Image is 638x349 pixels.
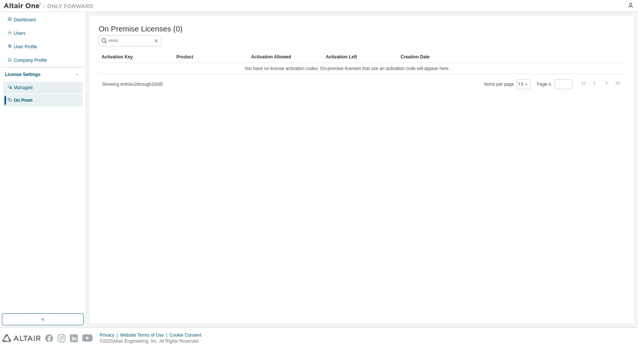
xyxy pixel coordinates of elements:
div: Cookie Consent [169,332,206,338]
div: Activation Left [326,51,395,63]
img: linkedin.svg [70,334,78,342]
div: Dashboard [14,17,36,23]
span: Showing entries 1 through 10 of 0 [102,82,163,87]
img: youtube.svg [82,334,93,342]
img: Altair One [4,2,97,10]
img: facebook.svg [45,334,53,342]
div: Activation Allowed [251,51,320,63]
div: Managed [14,85,33,91]
div: Privacy [100,332,120,338]
button: 10 [518,81,528,87]
div: Company Profile [14,57,47,63]
div: Users [14,30,25,36]
span: On Premise Licenses (0) [99,25,182,33]
td: You have no license activation codes. On-premise licenses that use an activation code will appear... [99,63,595,74]
img: altair_logo.svg [2,334,41,342]
p: © 2025 Altair Engineering, Inc. All Rights Reserved. [100,338,206,345]
div: User Profile [14,44,37,50]
img: instagram.svg [58,334,65,342]
div: Product [176,51,245,63]
div: Creation Date [401,51,592,63]
span: Items per page [484,79,530,89]
div: License Settings [5,72,40,78]
div: On Prem [14,97,33,103]
span: Page n. [537,79,573,89]
div: Activation Key [102,51,170,63]
div: Website Terms of Use [120,332,169,338]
